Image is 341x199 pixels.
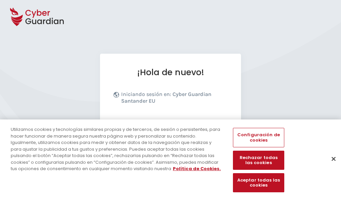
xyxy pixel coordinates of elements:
[11,126,223,172] div: Utilizamos cookies y tecnologías similares propias y de terceros, de sesión o persistentes, para ...
[326,151,341,166] button: Cerrar
[121,91,226,108] p: Iniciando sesión en:
[233,151,284,170] button: Rechazar todas las cookies
[173,165,221,172] a: Más información sobre su privacidad, se abre en una nueva pestaña
[233,128,284,147] button: Configuración de cookies, Abre el cuadro de diálogo del centro de preferencias.
[113,67,228,78] h1: ¡Hola de nuevo!
[233,173,284,192] button: Aceptar todas las cookies
[121,91,211,104] b: Cyber Guardian Santander EU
